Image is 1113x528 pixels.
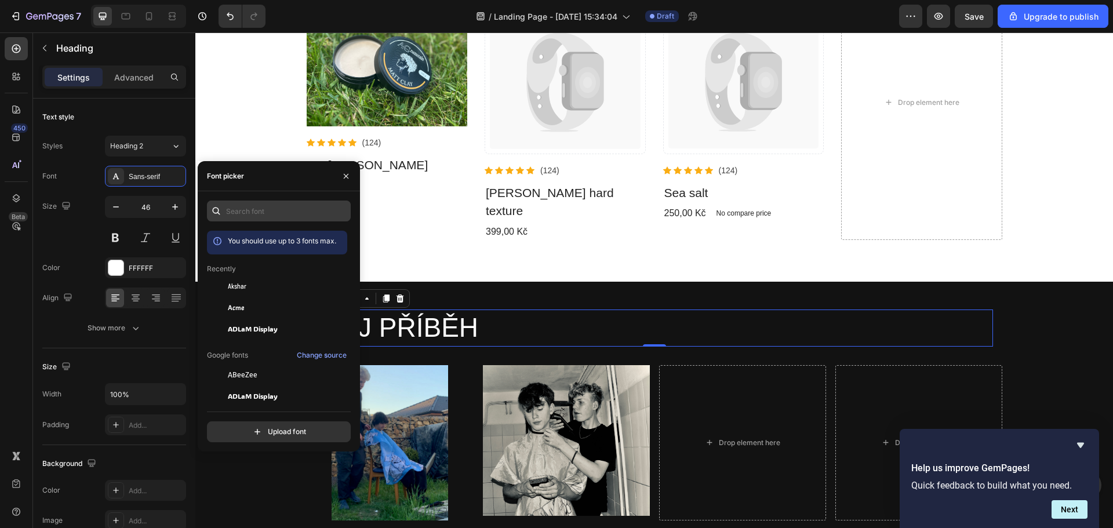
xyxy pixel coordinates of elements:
[42,485,60,496] div: Color
[129,516,183,526] div: Add...
[207,264,236,274] p: Recently
[106,384,185,405] input: Auto
[252,426,306,438] div: Upload font
[42,112,74,122] div: Text style
[228,303,244,313] span: Acme
[110,141,143,151] span: Heading 2
[228,370,257,380] span: ABeeZee
[42,515,63,526] div: Image
[965,12,984,21] span: Save
[289,150,450,189] a: [PERSON_NAME] hard texture
[523,132,543,144] p: (124)
[657,11,674,21] span: Draft
[297,350,347,361] div: Change source
[1007,10,1099,23] div: Upgrade to publish
[207,201,351,221] input: Search font
[42,141,63,151] div: Styles
[136,333,253,489] img: gempages_568478665709454481-7a47498d-4367-4298-a012-bc83e43aeaa8.jpg
[998,5,1108,28] button: Upgrade to publish
[288,333,454,484] img: gempages_568478665709454481-ab229223-3e2e-4891-b368-5404def01124.jpg
[5,5,86,28] button: 7
[76,9,81,23] p: 7
[523,406,585,415] div: Drop element here
[57,71,90,83] p: Settings
[42,318,186,338] button: Show more
[42,263,60,273] div: Color
[521,177,576,184] p: No compare price
[42,199,73,214] div: Size
[703,65,764,75] div: Drop element here
[228,323,278,334] span: ADLaM Display
[42,290,75,306] div: Align
[228,236,336,245] span: You should use up to 3 fonts max.
[494,10,617,23] span: Landing Page - [DATE] 15:34:04
[289,191,450,207] div: 399,00 Kč
[195,32,1113,528] iframe: Design area
[468,173,512,189] div: 250,00 Kč
[135,261,167,271] div: Heading
[129,420,183,431] div: Add...
[228,282,246,292] span: Akshar
[1052,500,1087,519] button: Next question
[9,212,28,221] div: Beta
[207,350,248,361] p: Google fonts
[42,359,73,375] div: Size
[129,486,183,496] div: Add...
[42,420,69,430] div: Padding
[345,132,364,144] p: (124)
[228,391,278,401] span: ADLaM Display
[955,5,993,28] button: Save
[114,71,154,83] p: Advanced
[105,136,186,156] button: Heading 2
[911,461,1087,475] h2: Help us improve GemPages!
[468,150,629,171] a: Sea salt
[207,421,351,442] button: Upload font
[56,41,181,55] p: Heading
[121,277,798,314] h2: MŮJ PŘÍBĚH
[1074,438,1087,452] button: Hide survey
[489,10,492,23] span: /
[42,389,61,399] div: Width
[207,171,244,181] div: Font picker
[42,171,57,181] div: Font
[42,456,99,472] div: Background
[11,123,28,133] div: 450
[911,438,1087,519] div: Help us improve GemPages!
[219,5,265,28] div: Undo/Redo
[88,322,141,334] div: Show more
[129,263,183,274] div: FFFFFF
[296,348,347,362] button: Change source
[129,172,183,182] div: Sans-serif
[700,406,761,415] div: Drop element here
[911,480,1087,491] p: Quick feedback to build what you need.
